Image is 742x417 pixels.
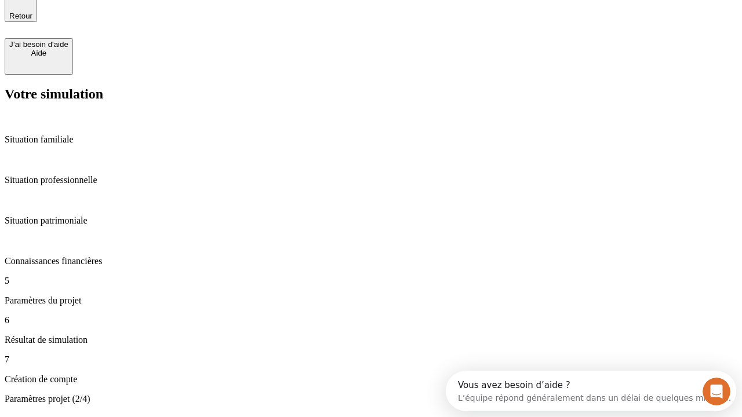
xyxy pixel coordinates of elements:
p: Connaissances financières [5,256,737,266]
span: Retour [9,12,32,20]
iframe: Intercom live chat [703,378,730,405]
div: Aide [9,49,68,57]
div: Vous avez besoin d’aide ? [12,10,285,19]
iframe: Intercom live chat discovery launcher [446,371,736,411]
p: Situation familiale [5,134,737,145]
p: Paramètres du projet [5,295,737,306]
div: Ouvrir le Messenger Intercom [5,5,319,36]
p: Résultat de simulation [5,335,737,345]
p: Création de compte [5,374,737,385]
p: 6 [5,315,737,325]
p: Situation professionnelle [5,175,737,185]
p: Situation patrimoniale [5,215,737,226]
div: J’ai besoin d'aide [9,40,68,49]
p: 5 [5,276,737,286]
div: L’équipe répond généralement dans un délai de quelques minutes. [12,19,285,31]
h2: Votre simulation [5,86,737,102]
p: 7 [5,354,737,365]
button: J’ai besoin d'aideAide [5,38,73,75]
p: Paramètres projet (2/4) [5,394,737,404]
